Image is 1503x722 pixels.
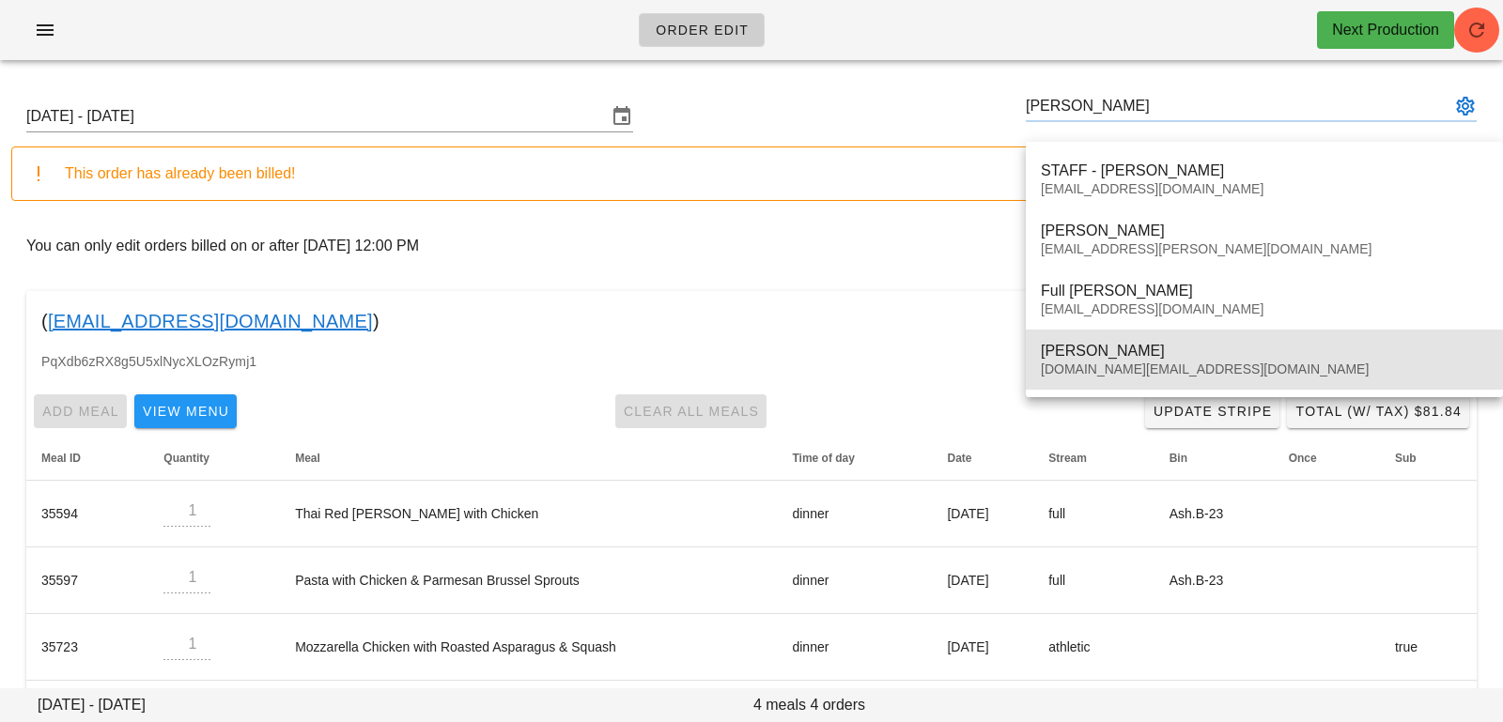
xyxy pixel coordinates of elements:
div: [EMAIL_ADDRESS][PERSON_NAME][DOMAIN_NAME] [1041,241,1488,257]
div: [EMAIL_ADDRESS][DOMAIN_NAME] [1041,181,1488,197]
span: Sub [1395,452,1417,465]
th: Time of day: Not sorted. Activate to sort ascending. [777,436,932,481]
button: Total (w/ Tax) $81.84 [1287,394,1469,428]
td: 35723 [26,614,148,681]
td: full [1033,547,1154,614]
td: Ash.B-23 [1154,481,1274,547]
td: Thai Red [PERSON_NAME] with Chicken [280,481,777,547]
th: Meal: Not sorted. Activate to sort ascending. [280,436,777,481]
div: [DOMAIN_NAME][EMAIL_ADDRESS][DOMAIN_NAME] [1041,361,1488,377]
button: View Menu [134,394,237,428]
td: dinner [777,614,932,681]
td: Pasta with Chicken & Parmesan Brussel Sprouts [280,547,777,614]
td: full [1033,481,1154,547]
span: Time of day [792,452,854,465]
td: true [1380,614,1477,681]
div: You can only edit orders billed on or after [DATE] 12:00 PM [11,216,1492,276]
div: Next Production [1332,19,1439,41]
th: Stream: Not sorted. Activate to sort ascending. [1033,436,1154,481]
td: [DATE] [932,481,1033,547]
div: Full [PERSON_NAME] [1041,282,1488,300]
div: [PERSON_NAME] [1041,342,1488,360]
td: 35594 [26,481,148,547]
span: Quantity [163,452,209,465]
a: [EMAIL_ADDRESS][DOMAIN_NAME] [48,306,373,336]
th: Quantity: Not sorted. Activate to sort ascending. [148,436,280,481]
div: [EMAIL_ADDRESS][DOMAIN_NAME] [1041,301,1488,317]
th: Bin: Not sorted. Activate to sort ascending. [1154,436,1274,481]
td: Mozzarella Chicken with Roasted Asparagus & Squash [280,614,777,681]
td: [DATE] [932,547,1033,614]
a: Update Stripe [1145,394,1280,428]
div: PqXdb6zRX8g5U5xlNycXLOzRymj1 [26,351,1477,387]
th: Meal ID: Not sorted. Activate to sort ascending. [26,436,148,481]
button: appended action [1454,95,1477,117]
input: Search by email or name [1026,91,1450,121]
span: Meal ID [41,452,81,465]
td: 35597 [26,547,148,614]
span: Total (w/ Tax) $81.84 [1294,404,1462,419]
th: Sub: Not sorted. Activate to sort ascending. [1380,436,1477,481]
div: ( ) [26,291,1477,351]
td: dinner [777,481,932,547]
div: [PERSON_NAME] [1041,222,1488,239]
th: Once: Not sorted. Activate to sort ascending. [1274,436,1380,481]
span: Update Stripe [1153,404,1273,419]
span: Stream [1048,452,1087,465]
span: Meal [295,452,320,465]
td: [DATE] [932,614,1033,681]
span: View Menu [142,404,229,419]
span: Order Edit [655,23,749,38]
span: Date [947,452,971,465]
td: dinner [777,547,932,614]
span: Once [1289,452,1317,465]
th: Date: Not sorted. Activate to sort ascending. [932,436,1033,481]
td: athletic [1033,614,1154,681]
td: Ash.B-23 [1154,547,1274,614]
div: STAFF - [PERSON_NAME] [1041,161,1488,179]
span: Bin [1170,452,1187,465]
a: Order Edit [639,13,765,47]
span: This order has already been billed! [65,165,295,181]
